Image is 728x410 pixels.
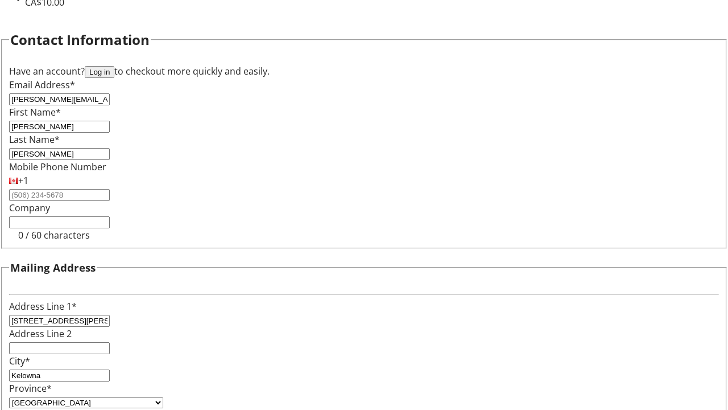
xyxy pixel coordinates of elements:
[85,66,114,78] button: Log in
[9,370,110,382] input: City
[9,355,30,367] label: City*
[9,382,52,395] label: Province*
[9,189,110,201] input: (506) 234-5678
[9,202,50,214] label: Company
[10,30,150,50] h2: Contact Information
[9,133,60,146] label: Last Name*
[9,315,110,327] input: Address
[9,64,719,78] div: Have an account? to checkout more quickly and easily.
[9,161,106,173] label: Mobile Phone Number
[9,106,61,118] label: First Name*
[9,300,77,313] label: Address Line 1*
[9,79,75,91] label: Email Address*
[10,260,96,276] h3: Mailing Address
[9,327,72,340] label: Address Line 2
[18,229,90,241] tr-character-limit: 0 / 60 characters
